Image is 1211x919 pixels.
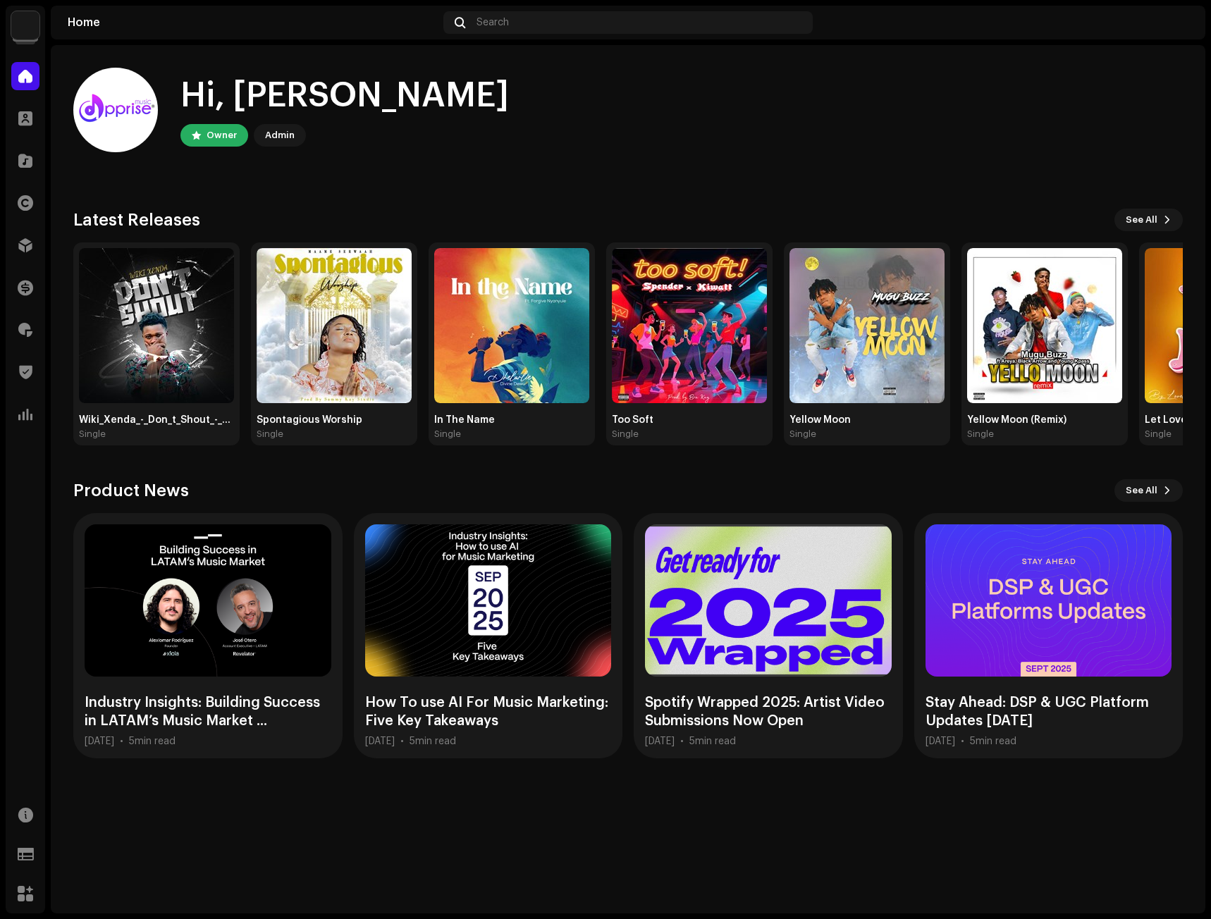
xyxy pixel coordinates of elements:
[967,414,1122,426] div: Yellow Moon (Remix)
[967,248,1122,403] img: f80fb4f8-066b-4b27-b124-55d59994e1c9
[695,736,736,746] span: min read
[789,428,816,440] div: Single
[79,248,234,403] img: e6e3ab9f-e59d-4091-9825-85bf6aac3e12
[180,73,509,118] div: Hi, [PERSON_NAME]
[680,736,684,747] div: •
[1166,11,1188,34] img: 94355213-6620-4dec-931c-2264d4e76804
[967,428,994,440] div: Single
[73,209,200,231] h3: Latest Releases
[976,736,1016,746] span: min read
[789,248,945,403] img: 58314f2f-9dcd-4e6b-9a55-ef24a385b0ac
[129,736,176,747] div: 5
[11,11,39,39] img: 1c16f3de-5afb-4452-805d-3f3454e20b1b
[410,736,456,747] div: 5
[926,693,1172,730] div: Stay Ahead: DSP & UGC Platform Updates [DATE]
[612,428,639,440] div: Single
[1126,476,1157,505] span: See All
[265,127,295,144] div: Admin
[612,248,767,403] img: 36b628b2-eb85-4a84-a46b-fc122f65a3aa
[1126,206,1157,234] span: See All
[400,736,404,747] div: •
[789,414,945,426] div: Yellow Moon
[73,68,158,152] img: 94355213-6620-4dec-931c-2264d4e76804
[79,414,234,426] div: Wiki_Xenda_-_Don_t_Shout_-_Mix_By_BlessBeatz.wav
[1114,479,1183,502] button: See All
[961,736,964,747] div: •
[68,17,438,28] div: Home
[257,414,412,426] div: Spontagious Worship
[135,736,176,746] span: min read
[120,736,123,747] div: •
[79,428,106,440] div: Single
[477,17,509,28] span: Search
[365,693,612,730] div: How To use AI For Music Marketing: Five Key Takeaways
[645,693,892,730] div: Spotify Wrapped 2025: Artist Video Submissions Now Open
[689,736,736,747] div: 5
[926,736,955,747] div: [DATE]
[73,479,189,502] h3: Product News
[257,428,283,440] div: Single
[85,693,331,730] div: Industry Insights: Building Success in LATAM’s Music Market ...
[1114,209,1183,231] button: See All
[434,414,589,426] div: In The Name
[85,736,114,747] div: [DATE]
[1145,428,1172,440] div: Single
[207,127,237,144] div: Owner
[434,248,589,403] img: c063c506-f81a-4426-8b1a-52d1ae0e0d0d
[257,248,412,403] img: 2957b314-bdd6-4a95-b61e-cff0e5e8cfbf
[970,736,1016,747] div: 5
[365,736,395,747] div: [DATE]
[415,736,456,746] span: min read
[612,414,767,426] div: Too Soft
[434,428,461,440] div: Single
[645,736,675,747] div: [DATE]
